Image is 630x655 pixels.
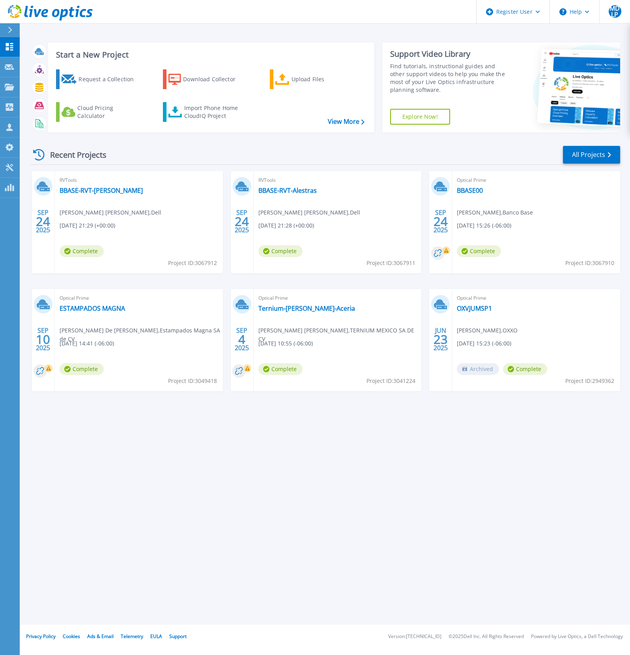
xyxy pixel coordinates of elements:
div: SEP 2025 [36,207,50,236]
a: Telemetry [121,633,143,640]
span: Project ID: 3067910 [565,259,614,267]
li: Powered by Live Optics, a Dell Technology [531,634,623,639]
div: Upload Files [292,71,355,87]
div: Find tutorials, instructional guides and other support videos to help you make the most of your L... [390,62,510,94]
div: SEP 2025 [234,325,249,354]
div: Cloud Pricing Calculator [77,104,140,120]
div: JUN 2025 [433,325,448,354]
span: Optical Prime [60,294,218,302]
span: 24 [235,218,249,225]
a: Privacy Policy [26,633,56,640]
div: Request a Collection [79,71,142,87]
span: RVTools [60,176,218,185]
div: SEP 2025 [433,207,448,236]
div: Recent Projects [30,145,117,164]
a: BBASE00 [457,187,483,194]
a: ESTAMPADOS MAGNA [60,304,125,312]
li: Version: [TECHNICAL_ID] [388,634,441,639]
span: Optical Prime [258,294,417,302]
span: [PERSON_NAME] , Banco Base [457,208,533,217]
span: Project ID: 3067911 [366,259,415,267]
span: Complete [258,245,303,257]
span: Project ID: 3049418 [168,377,217,385]
span: Complete [60,245,104,257]
span: 4 [238,336,245,343]
span: Archived [457,363,499,375]
span: [PERSON_NAME] [PERSON_NAME] , Dell [60,208,161,217]
span: [PERSON_NAME] [PERSON_NAME] , Dell [258,208,360,217]
div: Download Collector [183,71,246,87]
div: Support Video Library [390,49,510,59]
span: [DATE] 14:41 (-06:00) [60,339,114,348]
h3: Start a New Project [56,50,364,59]
a: Cookies [63,633,80,640]
span: [PERSON_NAME] [PERSON_NAME] , TERNIUM MEXICO SA DE CV [258,326,422,343]
span: Complete [457,245,501,257]
span: [DATE] 21:28 (+00:00) [258,221,314,230]
a: Support [169,633,187,640]
a: BBASE-RVT-Alestras [258,187,317,194]
span: Complete [258,363,303,375]
span: [PERSON_NAME] De [PERSON_NAME] , Estampados Magna SA de CV [60,326,223,343]
span: Project ID: 2949362 [565,377,614,385]
div: Import Phone Home CloudIQ Project [184,104,246,120]
a: Download Collector [163,69,251,89]
a: View More [328,118,365,125]
span: Complete [503,363,547,375]
a: Explore Now! [390,109,450,125]
div: SEP 2025 [36,325,50,354]
span: [PERSON_NAME] , OXXO [457,326,518,335]
a: EULA [150,633,162,640]
a: Ads & Email [87,633,114,640]
span: [DATE] 21:29 (+00:00) [60,221,115,230]
span: RVTools [258,176,417,185]
a: Request a Collection [56,69,144,89]
a: OXVJUMSP1 [457,304,492,312]
span: 10 [36,336,50,343]
span: Project ID: 3041224 [366,377,415,385]
a: Upload Files [270,69,358,89]
span: [DATE] 10:55 (-06:00) [258,339,313,348]
span: Optical Prime [457,176,615,185]
span: 24 [434,218,448,225]
span: Complete [60,363,104,375]
span: Project ID: 3067912 [168,259,217,267]
span: MDLP [609,5,621,18]
span: 24 [36,218,50,225]
span: 23 [434,336,448,343]
li: © 2025 Dell Inc. All Rights Reserved [449,634,524,639]
span: [DATE] 15:23 (-06:00) [457,339,511,348]
a: Ternium-[PERSON_NAME]-Aceria [258,304,355,312]
span: Optical Prime [457,294,615,302]
a: All Projects [563,146,620,164]
span: [DATE] 15:26 (-06:00) [457,221,511,230]
a: BBASE-RVT-[PERSON_NAME] [60,187,143,194]
a: Cloud Pricing Calculator [56,102,144,122]
div: SEP 2025 [234,207,249,236]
